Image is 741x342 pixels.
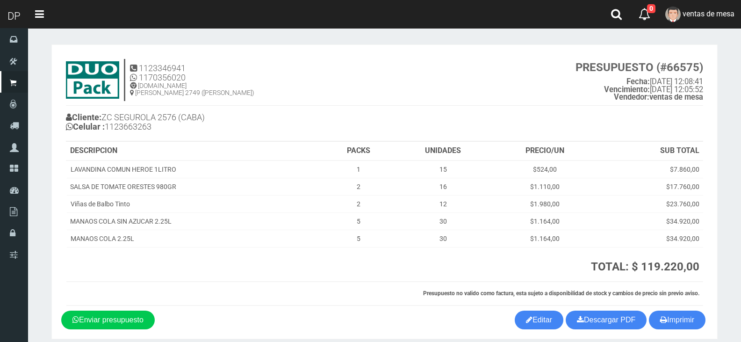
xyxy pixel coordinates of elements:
[492,178,597,195] td: $1.110,00
[597,178,703,195] td: $17.760,00
[66,142,324,160] th: DESCRIPCION
[597,160,703,178] td: $7.860,00
[576,61,703,102] small: [DATE] 12:08:41 [DATE] 12:05:52
[66,230,324,247] td: MANAOS COLA 2.25L
[566,311,647,329] a: Descargar PDF
[394,230,492,247] td: 30
[492,160,597,178] td: $524,00
[66,212,324,230] td: MANAOS COLA SIN AZUCAR 2.25L
[597,212,703,230] td: $34.920,00
[66,61,119,99] img: 9k=
[394,142,492,160] th: UNIDADES
[626,77,650,86] strong: Fecha:
[597,142,703,160] th: SUB TOTAL
[66,110,385,136] h4: ZC SEGUROLA 2576 (CABA) 1123663263
[394,212,492,230] td: 30
[591,260,699,273] strong: TOTAL: $ 119.220,00
[614,93,703,102] b: ventas de mesa
[492,142,597,160] th: PRECIO/UN
[394,178,492,195] td: 16
[649,311,705,329] button: Imprimir
[66,178,324,195] td: SALSA DE TOMATE ORESTES 980GR
[394,195,492,212] td: 12
[576,61,703,74] strong: PRESUPUESTO (#66575)
[515,311,563,329] a: Editar
[665,7,681,22] img: User Image
[66,122,105,131] b: Celular :
[61,311,155,329] a: Enviar presupuesto
[324,142,394,160] th: PACKS
[79,316,144,324] span: Enviar presupuesto
[324,212,394,230] td: 5
[492,230,597,247] td: $1.164,00
[423,290,699,297] strong: Presupuesto no valido como factura, esta sujeto a disponibilidad de stock y cambios de precio sin...
[647,4,655,13] span: 0
[66,195,324,212] td: Viñas de Balbo Tinto
[492,212,597,230] td: $1.164,00
[66,160,324,178] td: LAVANDINA COMUN HEROE 1LITRO
[614,93,649,102] strong: Vendedor:
[394,160,492,178] td: 15
[324,178,394,195] td: 2
[597,195,703,212] td: $23.760,00
[324,195,394,212] td: 2
[130,64,254,82] h4: 1123346941 1170356020
[130,82,254,97] h5: [DOMAIN_NAME] [PERSON_NAME] 2749 ([PERSON_NAME])
[597,230,703,247] td: $34.920,00
[604,85,650,94] strong: Vencimiento:
[66,112,101,122] b: Cliente:
[492,195,597,212] td: $1.980,00
[683,9,734,18] span: ventas de mesa
[324,230,394,247] td: 5
[324,160,394,178] td: 1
